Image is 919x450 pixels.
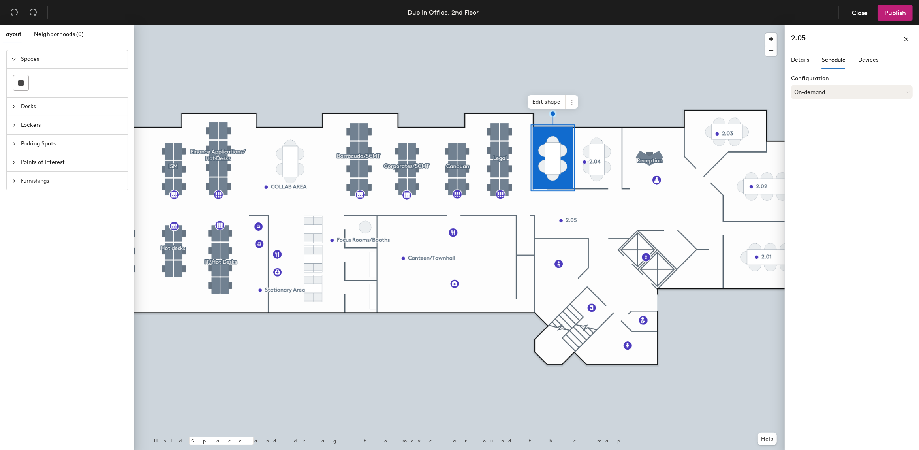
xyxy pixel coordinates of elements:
[10,8,18,16] span: undo
[791,75,913,82] label: Configuration
[11,141,16,146] span: collapsed
[3,31,21,38] span: Layout
[408,8,479,17] div: Dublin Office, 2nd Floor
[11,179,16,183] span: collapsed
[791,33,806,43] h4: 2.05
[21,172,123,190] span: Furnishings
[852,9,868,17] span: Close
[884,9,906,17] span: Publish
[21,153,123,171] span: Points of Interest
[21,50,123,68] span: Spaces
[11,104,16,109] span: collapsed
[11,123,16,128] span: collapsed
[11,57,16,62] span: expanded
[822,56,846,63] span: Schedule
[25,5,41,21] button: Redo (⌘ + ⇧ + Z)
[21,98,123,116] span: Desks
[6,5,22,21] button: Undo (⌘ + Z)
[11,160,16,165] span: collapsed
[791,85,913,99] button: On-demand
[528,95,566,109] span: Edit shape
[791,56,809,63] span: Details
[21,116,123,134] span: Lockers
[858,56,878,63] span: Devices
[758,433,777,445] button: Help
[904,36,909,42] span: close
[878,5,913,21] button: Publish
[845,5,874,21] button: Close
[21,135,123,153] span: Parking Spots
[34,31,84,38] span: Neighborhoods (0)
